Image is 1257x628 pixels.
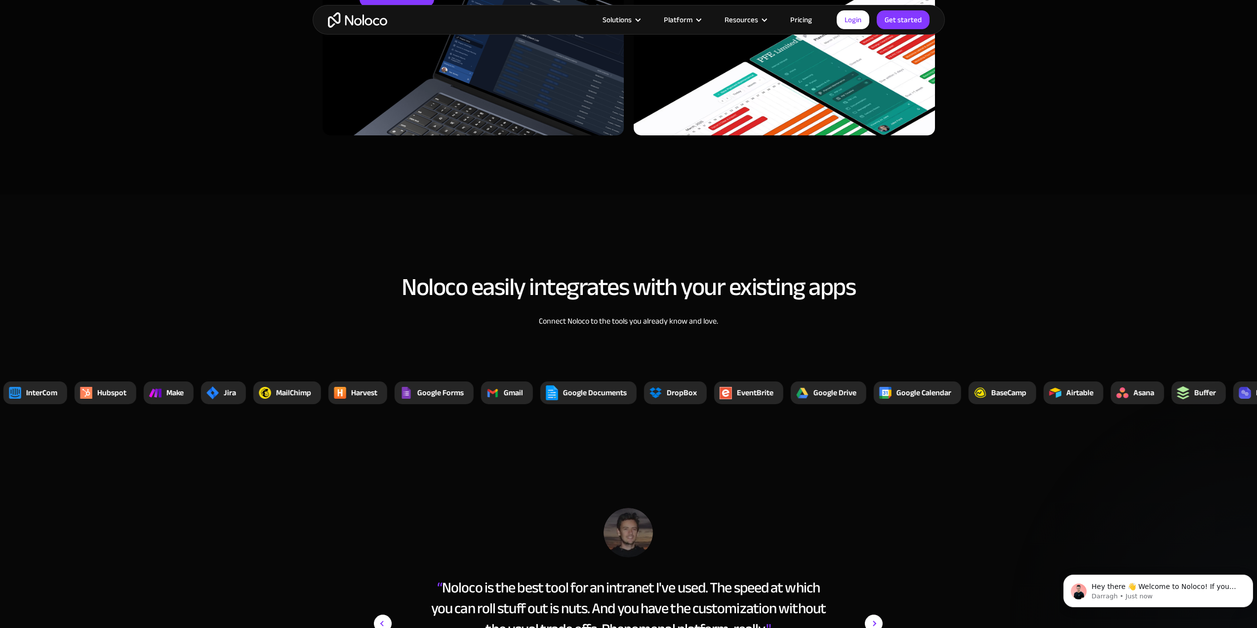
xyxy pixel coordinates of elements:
[1194,387,1216,399] div: Buffer
[351,387,377,399] div: Harvest
[1066,387,1094,399] div: Airtable
[1059,554,1257,623] iframe: Intercom notifications message
[877,10,930,29] a: Get started
[97,387,126,399] div: Hubspot
[437,574,442,601] span: “
[664,13,692,26] div: Platform
[504,387,523,399] div: Gmail
[712,13,778,26] div: Resources
[778,13,824,26] a: Pricing
[417,387,464,399] div: Google Forms
[667,387,697,399] div: DropBox
[563,387,627,399] div: Google Documents
[590,13,651,26] div: Solutions
[603,13,632,26] div: Solutions
[737,387,773,399] div: EventBrite
[1134,387,1154,399] div: Asana
[725,13,758,26] div: Resources
[991,387,1026,399] div: BaseCamp
[651,13,712,26] div: Platform
[323,274,935,300] h2: Noloco easily integrates with your existing apps
[813,387,856,399] div: Google Drive
[276,387,311,399] div: MailChimp
[166,387,184,399] div: Make
[224,387,236,399] div: Jira
[498,315,760,327] div: Connect Noloco to the tools you already know and love.
[896,387,951,399] div: Google Calendar
[26,387,57,399] div: InterCom
[328,12,387,28] a: home
[837,10,869,29] a: Login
